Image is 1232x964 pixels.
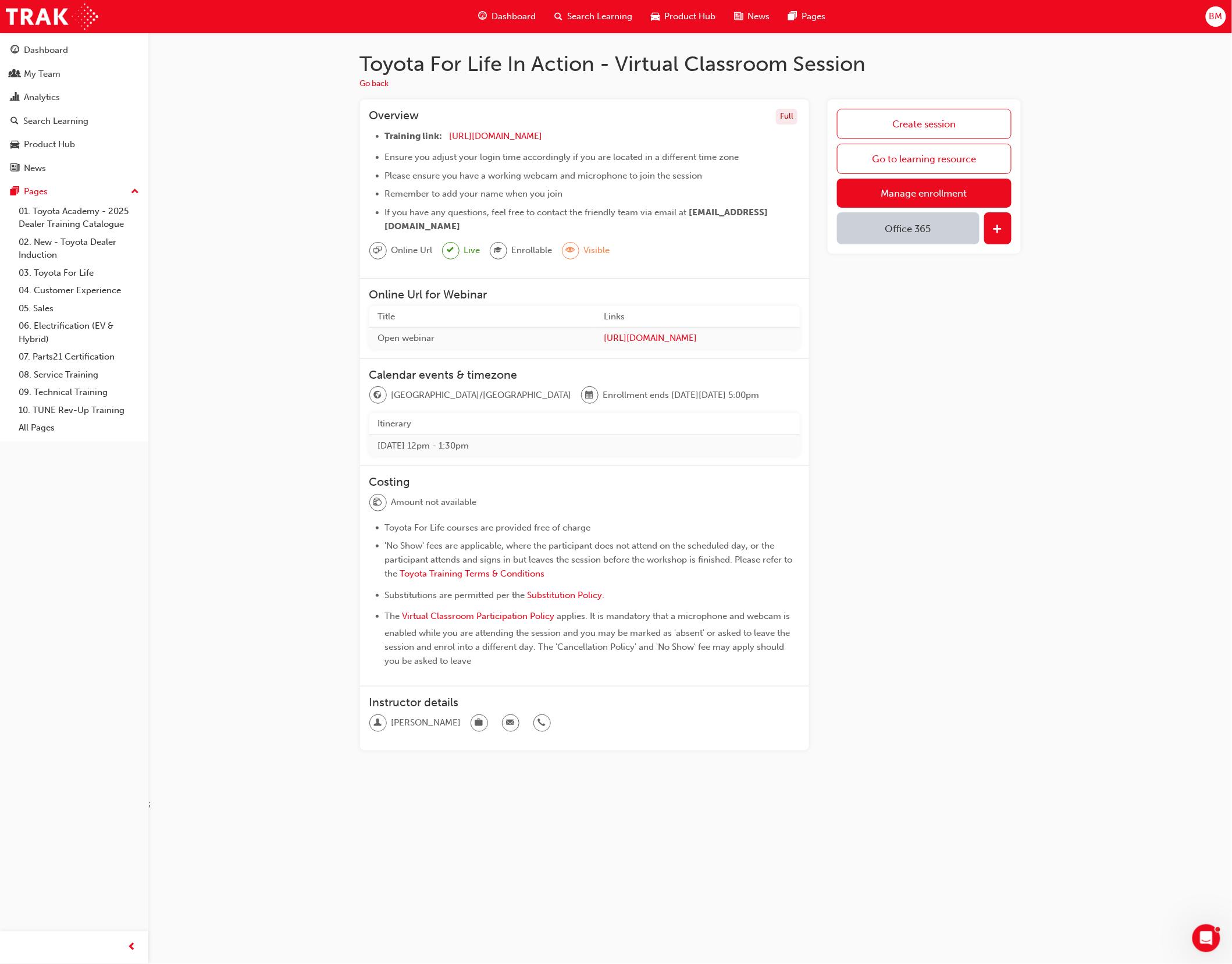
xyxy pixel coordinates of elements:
[14,419,144,437] a: All Pages
[24,91,60,104] div: Analytics
[391,389,572,402] span: [GEOGRAPHIC_DATA]/[GEOGRAPHIC_DATA]
[14,202,144,233] a: 01. Toyota Academy - 2025 Dealer Training Catalogue
[604,332,791,345] a: [URL][DOMAIN_NAME]
[369,109,419,124] h3: Overview
[14,264,144,282] a: 03. Toyota For Life
[385,131,443,141] span: Training link:
[369,475,800,489] h3: Costing
[475,716,483,731] span: briefcase-icon
[776,109,797,124] div: Full
[14,233,144,264] a: 02. New - Toyota Dealer Induction
[385,540,795,579] span: 'No Show' fees are applicable, where the participant does not attend on the scheduled day, or the...
[369,696,800,709] h3: Instructor details
[10,187,19,197] span: pages-icon
[665,10,716,23] span: Product Hub
[10,163,19,174] span: news-icon
[837,144,1011,174] a: Go to learning resource
[14,317,144,348] a: 06. Electrification (EV & Hybrid)
[1192,924,1220,952] iframe: Intercom live chat
[131,184,139,200] span: up-icon
[369,413,800,435] th: Itinerary
[447,243,454,258] span: tick-icon
[128,941,137,955] span: prev-icon
[1206,6,1226,27] button: BM
[837,212,979,244] button: Office 365
[5,181,144,202] button: Pages
[24,67,60,81] div: My Team
[5,158,144,179] a: News
[837,179,1011,208] a: Manage enrollment
[360,77,389,91] button: Go back
[385,152,739,162] span: Ensure you adjust your login time accordingly if you are located in a different time zone
[748,10,770,23] span: News
[24,138,75,151] div: Product Hub
[10,45,19,56] span: guage-icon
[464,244,480,257] span: Live
[494,243,503,258] span: graduationCap-icon
[10,93,19,103] span: chart-icon
[391,716,461,730] span: [PERSON_NAME]
[400,568,545,579] a: Toyota Training Terms & Conditions
[984,212,1012,244] button: plus-icon
[725,5,779,29] a: news-iconNews
[369,288,800,301] h3: Online Url for Webinar
[385,611,793,666] span: applies. It is mandatory that a microphone and webcam is enabled while you are attending the sess...
[385,207,768,232] span: [EMAIL_ADDRESS][DOMAIN_NAME]
[6,3,98,30] img: Trak
[369,368,800,382] h3: Calendar events & timezone
[512,244,553,257] span: Enrollable
[385,207,687,218] span: If you have any questions, feel free to contact the friendly team via email at
[546,5,642,29] a: search-iconSearch Learning
[584,244,610,257] span: Visible
[735,9,743,24] span: news-icon
[586,388,594,403] span: calendar-icon
[779,5,835,29] a: pages-iconPages
[369,435,800,456] td: [DATE] 12pm - 1:30pm
[385,522,591,533] span: Toyota For Life courses are provided free of charge
[5,63,144,85] a: My Team
[479,9,487,24] span: guage-icon
[403,611,555,621] a: Virtual Classroom Participation Policy
[14,282,144,300] a: 04. Customer Experience
[360,51,1021,77] h1: Toyota For Life In Action - Virtual Classroom Session
[450,131,543,141] a: [URL][DOMAIN_NAME]
[993,224,1003,236] span: plus-icon
[385,188,563,199] span: Remember to add your name when you join
[528,590,605,600] a: Substitution Policy.
[5,87,144,108] a: Analytics
[24,162,46,175] div: News
[642,5,725,29] a: car-iconProduct Hub
[1209,10,1223,23] span: BM
[603,389,760,402] span: Enrollment ends [DATE][DATE] 5:00pm
[802,10,826,23] span: Pages
[789,9,797,24] span: pages-icon
[391,496,477,509] span: Amount not available
[555,9,563,24] span: search-icon
[374,243,382,258] span: sessionType_ONLINE_URL-icon
[538,716,546,731] span: phone-icon
[378,333,435,343] span: Open webinar
[14,348,144,366] a: 07. Parts21 Certification
[374,716,382,731] span: man-icon
[14,383,144,401] a: 09. Technical Training
[385,611,400,621] span: The
[374,495,382,510] span: money-icon
[5,111,144,132] a: Search Learning
[651,9,660,24] span: car-icon
[10,116,19,127] span: search-icon
[492,10,536,23] span: Dashboard
[374,388,382,403] span: globe-icon
[23,115,88,128] div: Search Learning
[391,244,433,257] span: Online Url
[14,366,144,384] a: 08. Service Training
[568,10,633,23] span: Search Learning
[14,401,144,419] a: 10. TUNE Rev-Up Training
[5,134,144,155] a: Product Hub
